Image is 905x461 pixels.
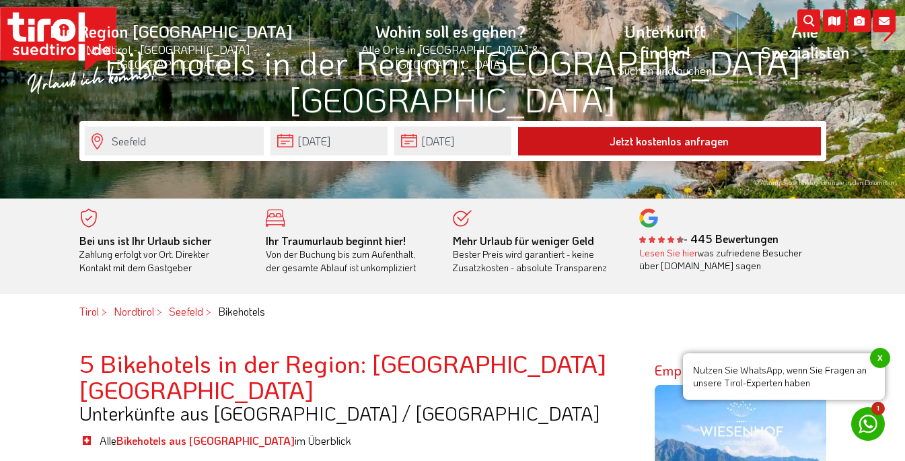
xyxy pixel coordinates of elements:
a: Lesen Sie hier [639,246,698,259]
strong: Empfehlung [655,361,727,379]
small: Nordtirol - [GEOGRAPHIC_DATA] - [GEOGRAPHIC_DATA] [50,42,293,71]
em: Bikehotels [218,304,265,318]
a: Die Region [GEOGRAPHIC_DATA]Nordtirol - [GEOGRAPHIC_DATA] - [GEOGRAPHIC_DATA] [34,6,310,86]
h1: Bikehotels in der Region: [GEOGRAPHIC_DATA] [GEOGRAPHIC_DATA] [79,44,826,118]
b: Mehr Urlaub für weniger Geld [453,234,594,248]
span: Nutzen Sie WhatsApp, wenn Sie Fragen an unsere Tirol-Experten haben [683,353,885,400]
small: Alle Orte in [GEOGRAPHIC_DATA] & [GEOGRAPHIC_DATA] [326,42,575,71]
a: Bikehotels aus [GEOGRAPHIC_DATA] [116,433,295,448]
input: Wo soll's hingehen? [85,127,264,155]
button: Jetzt kostenlos anfragen [518,127,821,155]
i: Kontakt [873,9,896,32]
a: Unterkunft finden!Suchen und buchen [591,6,738,92]
a: Alle Spezialisten [738,6,871,77]
input: Anreise [270,127,388,155]
b: Bei uns ist Ihr Urlaub sicher [79,234,211,248]
span: 1 [871,402,885,415]
h3: Unterkünfte aus [GEOGRAPHIC_DATA] / [GEOGRAPHIC_DATA] [79,403,635,424]
b: - 445 Bewertungen [639,232,779,246]
div: Von der Buchung bis zum Aufenthalt, der gesamte Ablauf ist unkompliziert [266,234,433,275]
a: Seefeld [169,304,203,318]
div: Zahlung erfolgt vor Ort. Direkter Kontakt mit dem Gastgeber [79,234,246,275]
div: Bester Preis wird garantiert - keine Zusatzkosten - absolute Transparenz [453,234,620,275]
a: 1 Nutzen Sie WhatsApp, wenn Sie Fragen an unsere Tirol-Experten habenx [851,407,885,441]
span: x [870,348,890,368]
i: Karte öffnen [823,9,846,32]
img: google [639,209,658,227]
h2: 5 Bikehotels in der Region: [GEOGRAPHIC_DATA] [GEOGRAPHIC_DATA] [79,350,635,403]
a: Tirol [79,304,99,318]
i: Fotogalerie [848,9,871,32]
a: Wohin soll es gehen?Alle Orte in [GEOGRAPHIC_DATA] & [GEOGRAPHIC_DATA] [310,6,591,86]
small: Suchen und buchen [608,63,722,77]
a: Nordtirol [114,304,154,318]
input: Abreise [394,127,511,155]
div: was zufriedene Besucher über [DOMAIN_NAME] sagen [639,246,806,273]
b: Ihr Traumurlaub beginnt hier! [266,234,406,248]
li: Alle im Überblick [79,433,635,448]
